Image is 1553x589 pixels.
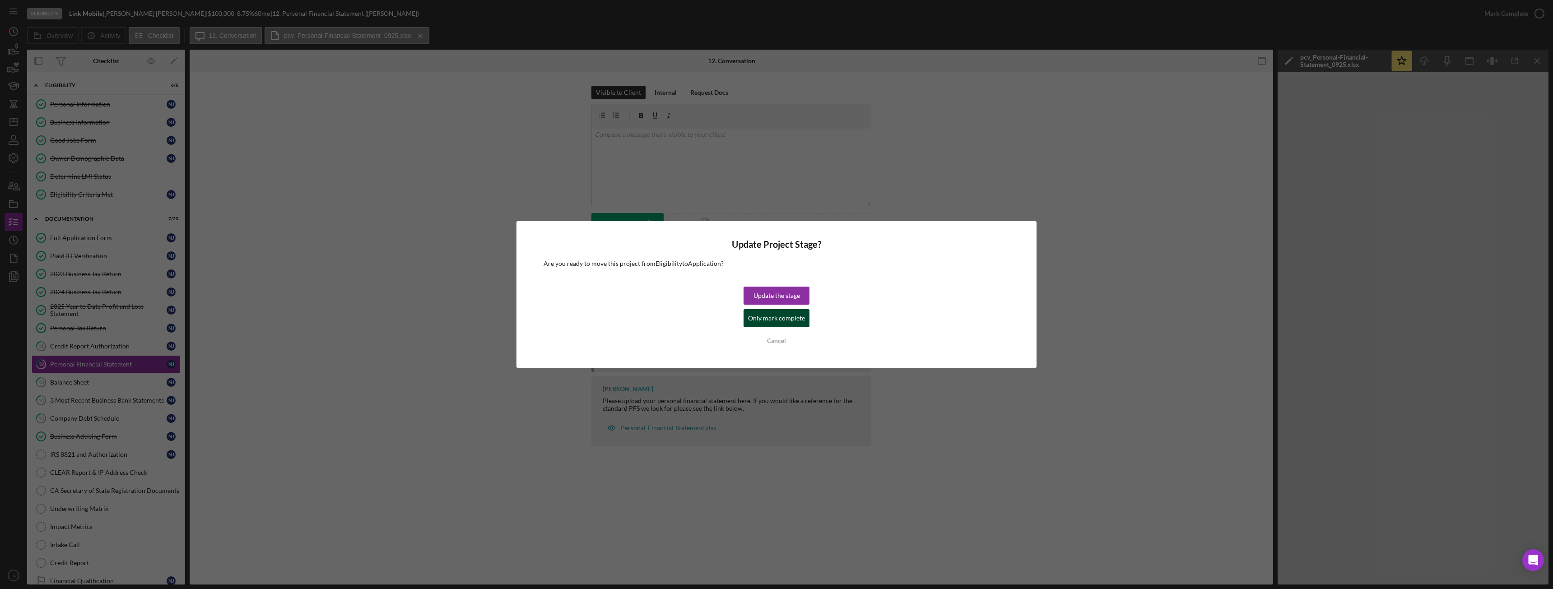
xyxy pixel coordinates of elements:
button: Update the stage [744,287,809,305]
div: Only mark complete [748,309,805,327]
div: Update the stage [753,287,800,305]
button: Cancel [744,332,809,350]
div: Open Intercom Messenger [1522,549,1544,571]
div: Cancel [767,332,786,350]
button: Only mark complete [744,309,809,327]
h4: Update Project Stage? [544,239,1009,250]
p: Are you ready to move this project from Eligibility to Application ? [544,259,1009,269]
